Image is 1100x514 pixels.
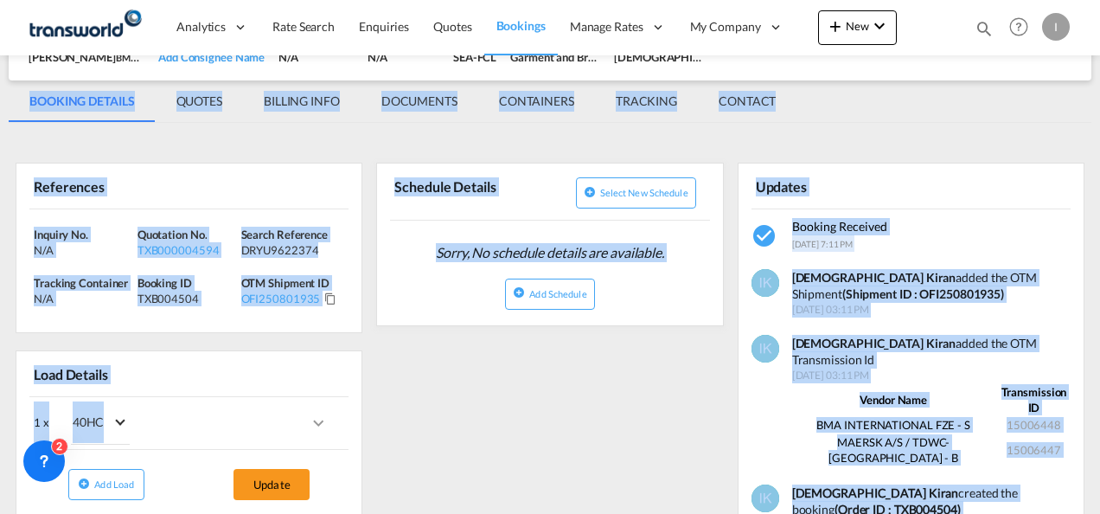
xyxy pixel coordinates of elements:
md-icon: icon-plus-circle [513,286,525,299]
span: Booking ID [137,276,192,290]
md-tab-item: BILLING INFO [243,80,361,122]
span: Sorry, No schedule details are available. [429,236,671,269]
span: Help [1004,12,1033,42]
img: f753ae806dec11f0841701cdfdf085c0.png [26,8,143,47]
div: Help [1004,12,1042,43]
img: Wuf8wAAAAGSURBVAMAQP4pWyrTeh4AAAAASUVORK5CYII= [751,335,779,363]
div: SEA-FCL [453,49,496,65]
div: Load Details [29,358,115,389]
strong: [DEMOGRAPHIC_DATA] Kiran [792,270,956,285]
div: N/A [278,49,354,65]
img: Wuf8wAAAAGSURBVAMAQP4pWyrTeh4AAAAASUVORK5CYII= [751,269,779,297]
md-icon: icon-plus-circle [78,478,90,490]
button: Update [233,469,310,500]
span: Search Reference [241,228,328,241]
div: N/A [368,49,439,65]
strong: Vendor Name [860,393,927,407]
span: Select new schedule [600,187,688,198]
span: OTM Shipment ID [241,276,330,290]
div: added the OTM Transmission Id [792,335,1072,369]
md-tab-item: DOCUMENTS [361,80,478,122]
div: 1 x [34,402,189,445]
span: BMA INTERNATIONAL FZE [116,50,231,64]
strong: (Shipment ID : OFI250801935) [842,286,1004,301]
md-icon: icon-checkbox-marked-circle [751,222,779,250]
md-icon: icon-plus 400-fg [825,16,846,36]
md-icon: icon-chevron-down [869,16,890,36]
strong: [DEMOGRAPHIC_DATA] Kiran [792,336,956,350]
span: New [825,19,890,33]
div: I [1042,13,1070,41]
span: Quotation No. [137,228,208,241]
span: Quotes [433,19,471,34]
span: Add Load [94,479,134,490]
span: Booking Received [792,219,887,234]
span: Inquiry No. [34,228,88,241]
div: Irishi Kiran [614,49,704,65]
span: Rate Search [272,19,335,34]
button: icon-plus-circleAdd Schedule [505,279,594,310]
div: TXB000004594 [137,242,237,258]
td: BMA INTERNATIONAL FZE - S [792,416,995,434]
td: 15006447 [995,434,1072,466]
button: icon-plus-circleAdd Load [68,469,144,500]
div: Schedule Details [390,170,547,213]
span: Analytics [176,18,226,35]
md-tab-item: CONTAINERS [478,80,595,122]
span: My Company [690,18,761,35]
md-tab-item: BOOKING DETAILS [9,80,156,122]
span: Add Schedule [529,288,586,299]
span: [DATE] 03:11 PM [792,303,1072,318]
body: Editor, editor4 [17,17,300,35]
div: TXB004504 [137,291,237,306]
div: [PERSON_NAME] [29,49,144,65]
md-tab-item: TRACKING [595,80,698,122]
span: Enquiries [359,19,409,34]
span: Manage Rates [570,18,643,35]
strong: Transmission ID [1001,385,1067,414]
md-select: Choose [49,402,143,445]
span: Tracking Container [34,276,128,290]
md-tab-item: QUOTES [156,80,243,122]
button: icon-plus 400-fgNewicon-chevron-down [818,10,897,45]
div: N/A [34,242,133,258]
td: 15006448 [995,416,1072,434]
div: added the OTM Shipment [792,269,1072,303]
img: Wuf8wAAAAGSURBVAMAQP4pWyrTeh4AAAAASUVORK5CYII= [751,485,779,512]
div: DRYU9622374 [241,242,341,258]
td: MAERSK A/S / TDWC-[GEOGRAPHIC_DATA] - B [792,434,995,466]
md-icon: icon-magnify [975,19,994,38]
div: icon-magnify [975,19,994,45]
md-icon: Click to Copy [324,292,336,305]
md-icon: icon-plus-circle [584,186,596,198]
b: [DEMOGRAPHIC_DATA] Kiran [792,485,959,500]
span: [DATE] 7:11 PM [792,239,854,249]
div: OFI250801935 [241,291,321,306]
div: Add Consignee Name [158,49,265,65]
div: Garment and Brand Tag Fasteners and Accessories [510,49,600,65]
md-icon: icons/ic_keyboard_arrow_right_black_24px.svg [308,413,329,434]
span: [DATE] 03:11 PM [792,369,1072,383]
md-pagination-wrapper: Use the left and right arrow keys to navigate between tabs [9,80,796,122]
div: Updates [751,170,908,201]
md-tab-item: CONTACT [698,80,796,122]
button: icon-plus-circleSelect new schedule [576,177,696,209]
div: References [29,170,186,201]
span: Bookings [496,18,546,33]
div: N/A [34,291,133,306]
